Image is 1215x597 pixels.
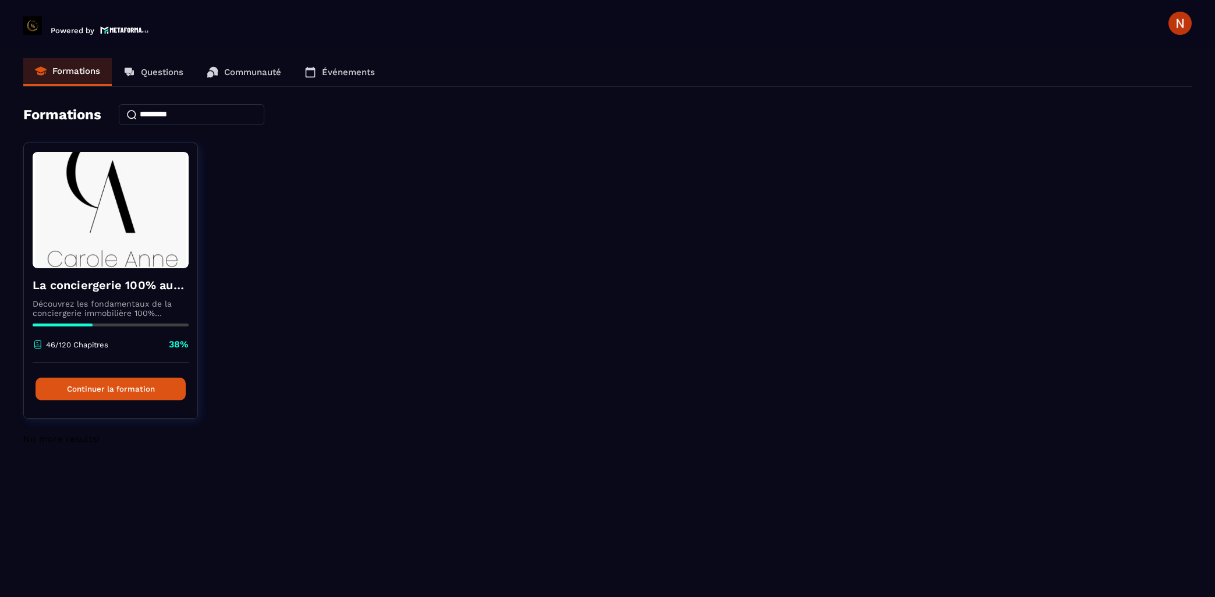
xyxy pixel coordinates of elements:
button: Continuer la formation [36,378,186,400]
p: Powered by [51,26,94,35]
a: Événements [293,58,387,86]
img: logo [100,25,149,35]
img: formation-background [33,152,189,268]
a: Questions [112,58,195,86]
p: Communauté [224,67,281,77]
h4: Formations [23,106,101,123]
h4: La conciergerie 100% automatisée [33,277,189,293]
p: Formations [52,66,100,76]
a: formation-backgroundLa conciergerie 100% automatiséeDécouvrez les fondamentaux de la conciergerie... [23,143,212,433]
a: Formations [23,58,112,86]
span: No more results! [23,433,100,445]
p: Questions [141,67,183,77]
p: Événements [322,67,375,77]
a: Communauté [195,58,293,86]
p: 46/120 Chapitres [46,340,108,349]
p: 38% [169,338,189,351]
img: logo-branding [23,16,42,35]
p: Découvrez les fondamentaux de la conciergerie immobilière 100% automatisée. Cette formation est c... [33,299,189,318]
